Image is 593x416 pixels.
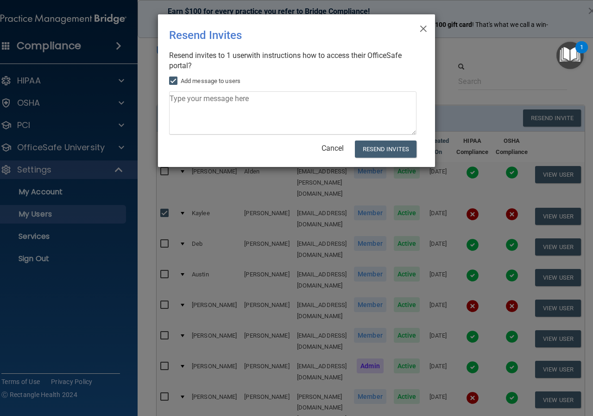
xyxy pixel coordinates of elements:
label: Add message to users [169,76,240,87]
div: Resend invites to 1 user with instructions how to access their OfficeSafe portal? [169,51,416,71]
a: Cancel [322,144,344,153]
span: × [419,18,428,37]
button: Resend Invites [355,141,416,158]
div: Resend Invites [169,22,386,49]
input: Add message to users [169,77,180,85]
div: 1 [580,47,583,59]
button: Open Resource Center, 1 new notification [556,42,584,69]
